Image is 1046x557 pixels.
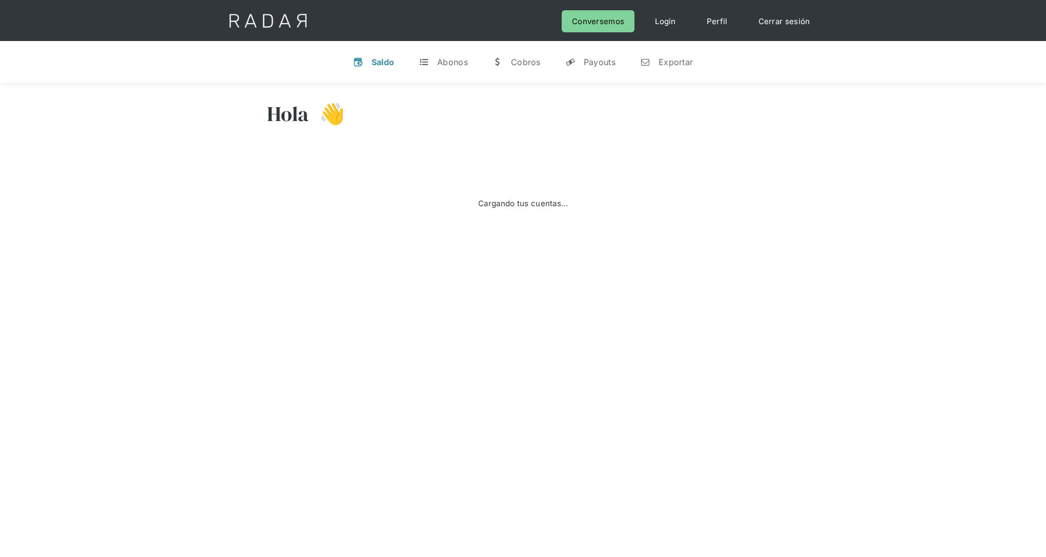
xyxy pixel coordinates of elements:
div: y [565,57,576,67]
div: t [419,57,429,67]
div: n [640,57,650,67]
div: Saldo [372,57,395,67]
div: w [493,57,503,67]
div: Cobros [511,57,541,67]
div: v [353,57,363,67]
div: Cargando tus cuentas... [478,196,568,210]
div: Payouts [584,57,616,67]
a: Perfil [696,10,738,32]
h3: Hola [267,101,309,127]
a: Conversemos [562,10,634,32]
h3: 👋 [309,101,345,127]
a: Cerrar sesión [748,10,821,32]
div: Abonos [437,57,468,67]
a: Login [645,10,686,32]
div: Exportar [659,57,693,67]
